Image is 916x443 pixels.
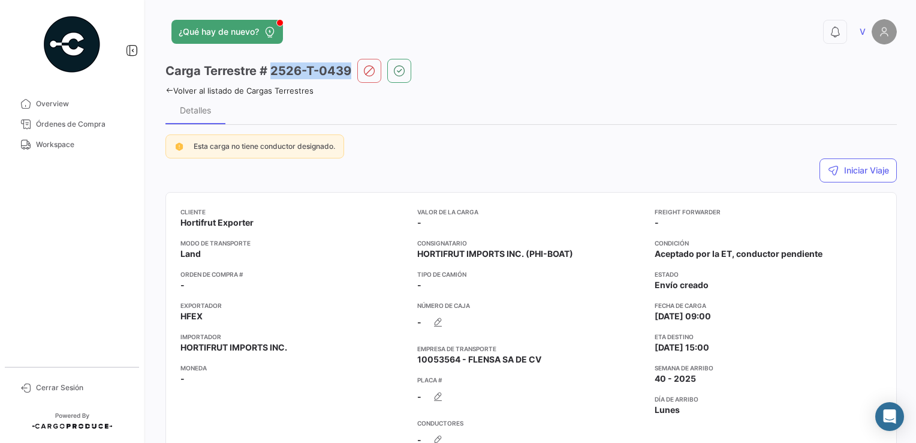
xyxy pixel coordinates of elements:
[10,114,134,134] a: Órdenes de Compra
[655,404,680,416] span: Lunes
[819,158,897,182] button: Iniciar Viaje
[417,391,421,403] span: -
[655,394,882,404] app-card-info-title: Día de Arribo
[180,310,203,322] span: HFEX
[417,418,644,428] app-card-info-title: Conductores
[180,248,201,260] span: Land
[171,20,283,44] button: ¿Qué hay de nuevo?
[655,363,882,373] app-card-info-title: Semana de Arribo
[180,270,408,279] app-card-info-title: Orden de Compra #
[165,86,314,95] a: Volver al listado de Cargas Terrestres
[180,301,408,310] app-card-info-title: Exportador
[180,238,408,248] app-card-info-title: Modo de Transporte
[10,94,134,114] a: Overview
[180,363,408,373] app-card-info-title: Moneda
[180,279,185,291] span: -
[655,342,709,354] span: [DATE] 15:00
[179,26,259,38] span: ¿Qué hay de nuevo?
[36,119,129,130] span: Órdenes de Compra
[655,310,711,322] span: [DATE] 09:00
[417,217,421,229] span: -
[417,344,644,354] app-card-info-title: Empresa de Transporte
[180,207,408,217] app-card-info-title: Cliente
[417,316,421,328] span: -
[655,270,882,279] app-card-info-title: Estado
[417,301,644,310] app-card-info-title: Número de Caja
[36,98,129,109] span: Overview
[180,373,185,385] span: -
[655,279,709,291] span: Envío creado
[165,62,351,79] h3: Carga Terrestre # 2526-T-0439
[180,332,408,342] app-card-info-title: Importador
[417,207,644,217] app-card-info-title: Valor de la Carga
[655,207,882,217] app-card-info-title: Freight Forwarder
[655,301,882,310] app-card-info-title: Fecha de carga
[655,217,659,229] span: -
[417,279,421,291] span: -
[872,19,897,44] img: placeholder-user.png
[417,248,573,260] span: HORTIFRUT IMPORTS INC. (PHI-BOAT)
[36,139,129,150] span: Workspace
[10,134,134,155] a: Workspace
[36,382,129,393] span: Cerrar Sesión
[194,142,335,151] span: Esta carga no tiene conductor designado.
[417,375,644,385] app-card-info-title: Placa #
[417,354,541,366] span: 10053564 - FLENSA SA DE CV
[655,238,882,248] app-card-info-title: Condición
[42,14,102,74] img: powered-by.png
[655,373,696,385] span: 40 - 2025
[417,238,644,248] app-card-info-title: Consignatario
[180,217,254,229] span: Hortifrut Exporter
[180,342,287,354] span: HORTIFRUT IMPORTS INC.
[860,26,866,38] span: V
[875,402,904,431] div: Abrir Intercom Messenger
[180,105,211,115] div: Detalles
[417,270,644,279] app-card-info-title: Tipo de Camión
[655,248,822,260] span: Aceptado por la ET, conductor pendiente
[655,332,882,342] app-card-info-title: ETA Destino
